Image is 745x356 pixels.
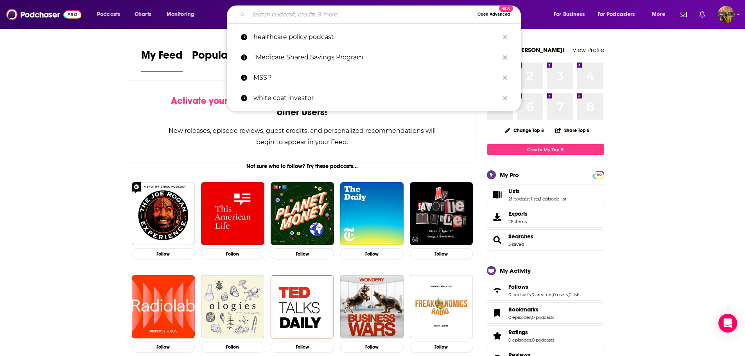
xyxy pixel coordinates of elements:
[508,315,531,320] a: 0 episodes
[487,207,604,228] a: Exports
[508,210,528,217] span: Exports
[92,8,130,21] button: open menu
[168,95,437,118] div: by following Podcasts, Creators, Lists, and other Users!
[253,27,499,47] p: healthcare policy podcast
[340,248,404,259] button: Follow
[553,292,568,297] a: 0 users
[500,267,531,274] div: My Activity
[499,5,513,12] span: New
[555,123,590,138] button: Share Top 8
[568,292,569,297] span: ,
[508,306,539,313] span: Bookmarks
[487,144,604,155] a: Create My Top 8
[132,275,195,338] img: Radiolab
[490,189,505,200] a: Lists
[569,292,580,297] a: 0 lists
[201,342,264,353] button: Follow
[508,188,566,195] a: Lists
[410,182,473,245] img: My Favorite Murder with Karen Kilgariff and Georgia Hardstark
[410,248,473,259] button: Follow
[340,275,404,338] a: Business Wars
[487,325,604,346] span: Ratings
[487,280,604,301] span: Follows
[540,196,566,202] a: 1 episode list
[192,48,259,66] span: Popular Feed
[201,275,264,338] img: Ologies with Alie Ward
[487,46,564,54] a: Welcome [PERSON_NAME]!
[552,292,553,297] span: ,
[271,342,334,353] button: Follow
[531,292,531,297] span: ,
[271,248,334,259] button: Follow
[508,329,554,336] a: Ratings
[271,275,334,338] img: TED Talks Daily
[487,184,604,205] span: Lists
[478,13,510,16] span: Open Advanced
[490,308,505,318] a: Bookmarks
[652,9,665,20] span: More
[6,7,81,22] img: Podchaser - Follow, Share and Rate Podcasts
[487,302,604,324] span: Bookmarks
[490,330,505,341] a: Ratings
[487,229,604,250] span: Searches
[135,9,151,20] span: Charts
[171,95,251,107] span: Activate your Feed
[132,342,195,353] button: Follow
[201,182,264,245] img: This American Life
[592,8,646,21] button: open menu
[227,47,521,68] a: "Medicare Shared Savings Program"
[168,125,437,148] div: New releases, episode reviews, guest credits, and personalized recommendations will begin to appe...
[508,292,531,297] a: 0 podcasts
[532,337,554,343] a: 0 podcasts
[594,172,603,178] span: PRO
[474,10,513,19] button: Open AdvancedNew
[129,163,476,170] div: Not sure who to follow? Try these podcasts...
[718,314,737,333] div: Open Intercom Messenger
[227,88,521,108] a: white coat investor
[201,248,264,259] button: Follow
[718,6,735,23] span: Logged in as hratnayake
[129,8,156,21] a: Charts
[340,342,404,353] button: Follow
[508,337,531,343] a: 0 episodes
[253,88,499,108] p: white coat investor
[141,48,183,72] a: My Feed
[234,5,528,23] div: Search podcasts, credits, & more...
[410,342,473,353] button: Follow
[508,219,528,224] span: 26 items
[508,306,554,313] a: Bookmarks
[539,196,540,202] span: ,
[508,188,520,195] span: Lists
[141,48,183,66] span: My Feed
[718,6,735,23] img: User Profile
[161,8,205,21] button: open menu
[248,8,474,21] input: Search podcasts, credits, & more...
[696,8,708,21] a: Show notifications dropdown
[271,182,334,245] a: Planet Money
[227,68,521,88] a: MSSP
[410,275,473,338] img: Freakonomics Radio
[646,8,675,21] button: open menu
[192,48,259,72] a: Popular Feed
[508,283,528,290] span: Follows
[508,233,533,240] a: Searches
[501,125,549,135] button: Change Top 8
[340,182,404,245] img: The Daily
[490,285,505,296] a: Follows
[718,6,735,23] button: Show profile menu
[253,68,499,88] p: MSSP
[132,182,195,245] img: The Joe Rogan Experience
[531,315,532,320] span: ,
[508,329,528,336] span: Ratings
[508,196,539,202] a: 21 podcast lists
